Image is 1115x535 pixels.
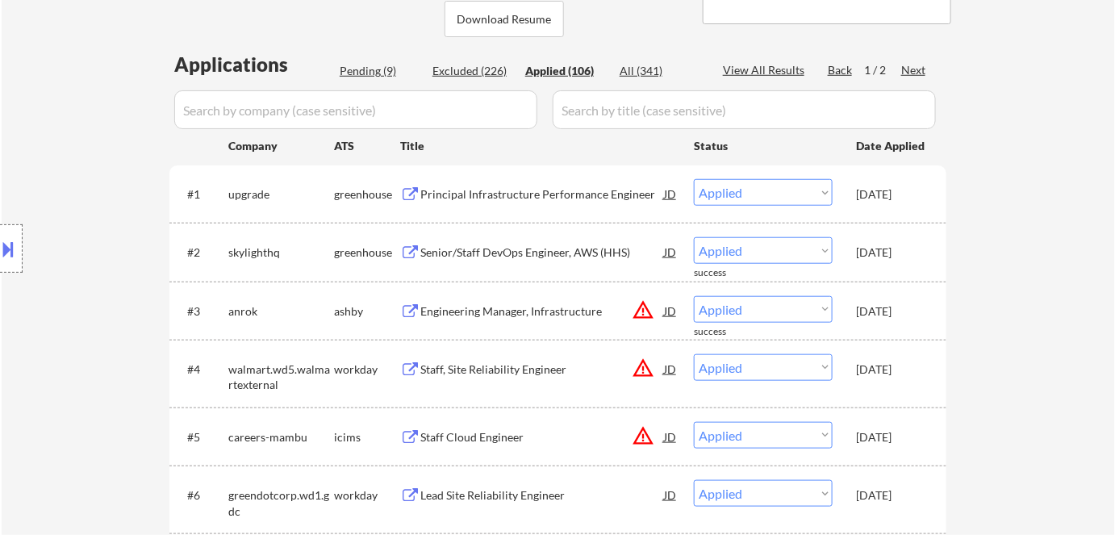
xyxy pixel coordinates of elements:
div: Date Applied [856,138,927,154]
div: All (341) [620,63,700,79]
div: [DATE] [856,362,927,378]
div: greendotcorp.wd1.gdc [228,487,334,519]
div: [DATE] [856,245,927,261]
div: JD [662,237,679,266]
div: careers-mambu [228,429,334,445]
div: 1 / 2 [864,62,901,78]
div: Back [828,62,854,78]
div: Status [694,131,833,160]
div: ATS [334,138,400,154]
div: Next [901,62,927,78]
div: workday [334,487,400,504]
div: Lead Site Reliability Engineer [420,487,664,504]
input: Search by company (case sensitive) [174,90,537,129]
input: Search by title (case sensitive) [553,90,936,129]
div: Principal Infrastructure Performance Engineer [420,186,664,203]
div: View All Results [723,62,809,78]
div: #6 [187,487,215,504]
div: [DATE] [856,429,927,445]
div: icims [334,429,400,445]
div: Engineering Manager, Infrastructure [420,303,664,320]
div: #5 [187,429,215,445]
div: [DATE] [856,303,927,320]
div: Staff Cloud Engineer [420,429,664,445]
button: warning_amber [632,299,654,321]
div: ashby [334,303,400,320]
div: greenhouse [334,186,400,203]
div: Staff, Site Reliability Engineer [420,362,664,378]
div: greenhouse [334,245,400,261]
div: JD [662,422,679,451]
button: warning_amber [632,424,654,447]
div: Pending (9) [340,63,420,79]
div: JD [662,179,679,208]
button: warning_amber [632,357,654,379]
div: [DATE] [856,487,927,504]
button: Download Resume [445,1,564,37]
div: JD [662,480,679,509]
div: workday [334,362,400,378]
div: success [694,266,758,280]
div: success [694,325,758,339]
div: Senior/Staff DevOps Engineer, AWS (HHS) [420,245,664,261]
div: JD [662,354,679,383]
div: [DATE] [856,186,927,203]
div: Applied (106) [525,63,606,79]
div: Title [400,138,679,154]
div: JD [662,296,679,325]
div: Applications [174,55,334,74]
div: Excluded (226) [432,63,513,79]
